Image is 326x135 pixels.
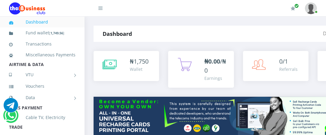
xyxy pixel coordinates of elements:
span: 1,750 [134,57,149,65]
a: Chat for support [4,102,18,112]
b: ₦0.00 [204,57,220,65]
a: 0/1 Referrals [243,51,308,81]
a: ₦1,750 Wallet [94,51,159,81]
b: 1,749.56 [50,31,63,35]
a: Miscellaneous Payments [9,48,75,62]
span: /₦0 [204,57,226,74]
img: Logo [9,2,45,14]
img: User [305,2,317,14]
span: Renew/Upgrade Subscription [294,4,299,8]
strong: Dashboard [103,30,132,37]
i: Renew/Upgrade Subscription [291,6,295,11]
a: Transactions [9,37,75,51]
div: Earnings [204,75,228,81]
a: Cable TV, Electricity [9,111,75,124]
a: Fund wallet[1,749.56] [9,26,75,40]
div: ₦ [130,57,149,66]
a: Vouchers [9,79,75,93]
a: Chat for support [5,113,17,123]
a: Data [9,90,75,105]
a: ₦0.00/₦0 Earnings [168,51,234,88]
small: [ ] [49,31,64,35]
a: VTU [9,67,75,82]
div: Referrals [279,66,298,72]
a: Dashboard [9,15,75,29]
div: Wallet [130,66,149,72]
span: 0/1 [279,57,288,65]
